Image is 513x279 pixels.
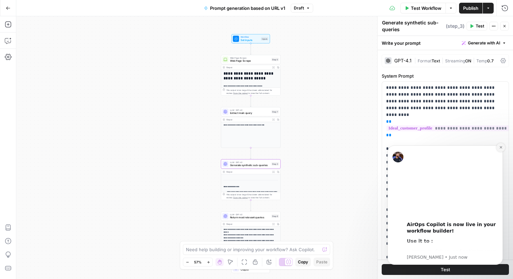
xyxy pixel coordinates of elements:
[221,34,281,43] div: WorkflowSet InputsInputs
[271,110,279,113] div: Step 7
[200,3,289,14] button: Prompt generation based on URL v1
[241,36,260,39] span: Workflow
[230,111,270,115] span: Extract main query
[465,58,471,63] span: ON
[230,108,270,112] span: LLM · GPT-4.1
[230,213,270,216] span: LLM · GPT-4.1
[226,66,270,69] div: Output
[233,196,248,199] span: Copy the output
[378,36,513,50] div: Write your prompt
[261,37,268,40] div: Inputs
[468,40,500,46] span: Generate with AI
[382,264,509,275] button: Test
[467,22,487,31] button: Test
[250,96,251,107] g: Edge from step_5 to step_7
[291,4,313,13] button: Draft
[313,258,330,266] button: Paste
[230,161,270,164] span: LLM · GPT-4.1
[226,88,279,95] div: This output is too large & has been abbreviated for review. to view the full content.
[440,57,445,64] span: |
[295,258,311,266] button: Copy
[377,139,513,269] iframe: Intercom notifications message
[400,3,445,14] button: Test Workflow
[233,92,248,94] span: Copy the output
[441,266,450,273] span: Test
[226,118,270,121] div: Output
[316,259,327,265] span: Paste
[271,162,279,165] div: Step 3
[226,193,279,199] div: This output is too large & has been abbreviated for review. to view the full content.
[459,39,509,47] button: Generate with AI
[411,5,441,12] span: Test Workflow
[476,58,487,63] span: Temp
[394,58,412,63] div: GPT-4.1
[221,264,281,273] div: EndOutput
[230,163,270,167] span: Generate synthetic sub-queries
[445,58,465,63] span: Streaming
[298,259,308,265] span: Copy
[271,215,279,218] div: Step 6
[226,222,270,225] div: Output
[250,43,251,55] g: Edge from start to step_5
[230,216,270,219] span: Return most relevant queries
[294,5,304,11] span: Draft
[382,73,509,79] label: System Prompt
[194,259,202,265] span: 57%
[471,57,476,64] span: |
[250,148,251,159] g: Edge from step_7 to step_3
[459,3,482,14] button: Publish
[250,200,251,211] g: Edge from step_3 to step_6
[382,19,444,33] textarea: Generate synthetic sub-queries
[230,56,270,59] span: Web Page Scrape
[210,5,285,12] span: Prompt generation based on URL v1
[463,5,478,12] span: Publish
[476,23,484,29] span: Test
[226,170,270,173] div: Output
[418,58,432,63] span: Format
[241,268,267,272] span: Output
[487,58,494,63] span: 0.7
[241,38,260,42] span: Set Inputs
[446,23,464,29] span: ( step_3 )
[271,58,279,61] div: Step 5
[414,57,418,64] span: |
[432,58,440,63] span: Text
[230,59,270,63] span: Web Page Scrape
